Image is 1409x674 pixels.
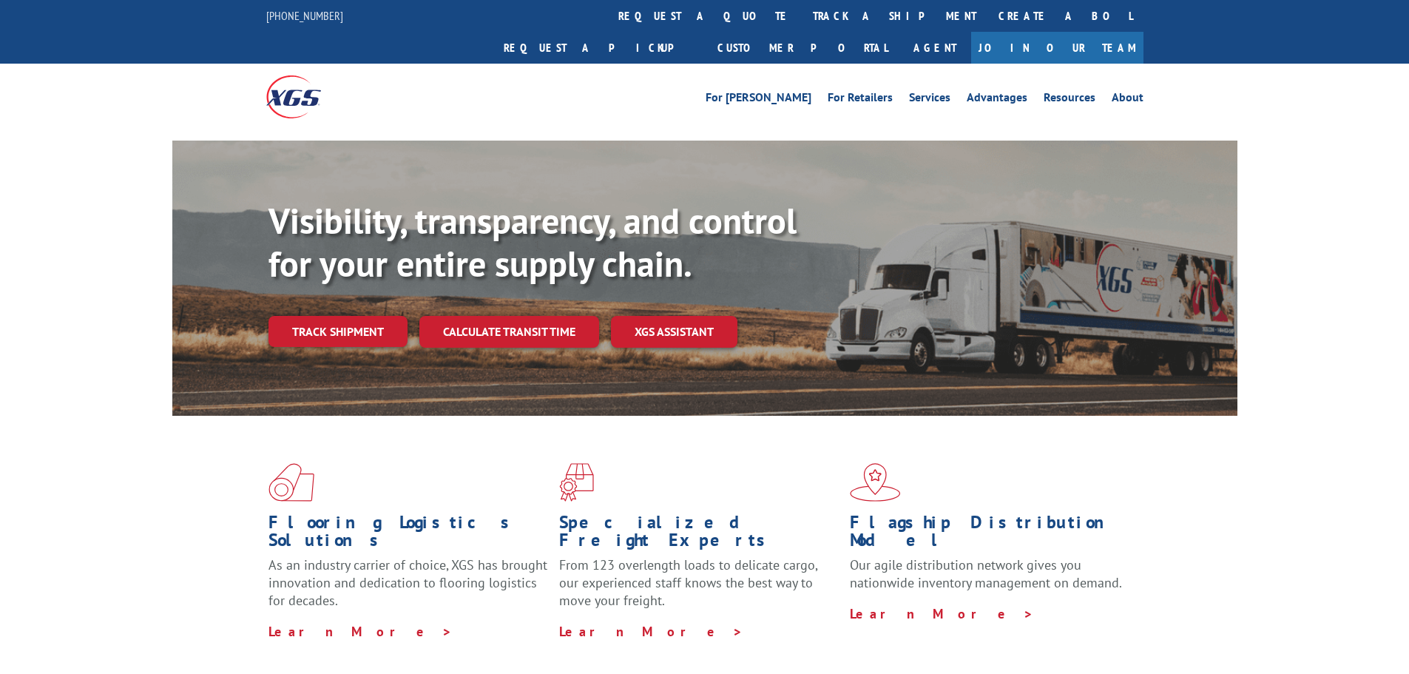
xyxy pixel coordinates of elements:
span: Our agile distribution network gives you nationwide inventory management on demand. [850,556,1122,591]
a: Resources [1044,92,1095,108]
a: Learn More > [559,623,743,640]
a: Advantages [967,92,1027,108]
a: Learn More > [268,623,453,640]
a: Calculate transit time [419,316,599,348]
h1: Specialized Freight Experts [559,513,839,556]
img: xgs-icon-flagship-distribution-model-red [850,463,901,502]
b: Visibility, transparency, and control for your entire supply chain. [268,198,797,286]
h1: Flooring Logistics Solutions [268,513,548,556]
a: Request a pickup [493,32,706,64]
a: Learn More > [850,605,1034,622]
a: Services [909,92,950,108]
span: As an industry carrier of choice, XGS has brought innovation and dedication to flooring logistics... [268,556,547,609]
h1: Flagship Distribution Model [850,513,1129,556]
p: From 123 overlength loads to delicate cargo, our experienced staff knows the best way to move you... [559,556,839,622]
a: For Retailers [828,92,893,108]
a: For [PERSON_NAME] [706,92,811,108]
a: Agent [899,32,971,64]
a: Customer Portal [706,32,899,64]
a: XGS ASSISTANT [611,316,737,348]
img: xgs-icon-focused-on-flooring-red [559,463,594,502]
a: [PHONE_NUMBER] [266,8,343,23]
a: Join Our Team [971,32,1143,64]
img: xgs-icon-total-supply-chain-intelligence-red [268,463,314,502]
a: Track shipment [268,316,408,347]
a: About [1112,92,1143,108]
